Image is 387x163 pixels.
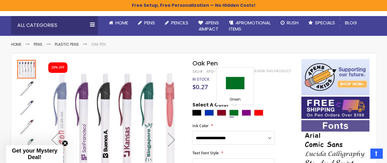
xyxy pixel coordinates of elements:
[204,110,214,116] div: Blue
[301,59,369,95] img: 4pens 4 kids
[6,145,63,163] div: Get your Mystery Deal!Close teaser
[17,136,37,155] div: Oak Pen
[51,65,64,70] div: 20% OFF
[192,59,217,68] span: Oak Pen
[198,19,219,32] span: 4Pens 4impact
[160,16,193,30] a: Pencils
[115,19,128,26] span: Home
[192,150,218,156] span: Text Font Style
[224,16,276,36] a: 4PROMOTIONALITEMS
[144,19,155,26] span: Pens
[276,16,303,30] a: Rush
[192,83,208,91] span: $0.27
[226,69,290,73] a: Be the first to review this product
[229,110,239,116] div: Green
[11,42,21,47] a: Home
[193,16,224,36] a: 4Pens4impact
[229,19,271,32] span: 4PROMOTIONAL ITEMS
[345,19,357,26] span: Blog
[17,98,36,117] img: Oak Pen
[17,79,36,98] img: Oak Pen
[217,110,226,116] div: Burgundy
[340,16,362,30] a: Blog
[287,19,299,26] span: Rush
[315,19,335,26] span: Specials
[301,97,369,119] img: Free shipping on orders over $199
[171,19,188,26] span: Pencils
[17,117,36,136] img: Oak Pen
[206,69,226,74] div: 4PG-9006
[242,110,251,116] div: Purple
[218,97,252,103] div: Green
[17,117,37,136] div: Oak Pen
[303,16,340,30] a: Specials
[192,69,204,74] strong: SKU
[17,136,36,155] img: Oak Pen
[12,148,57,160] span: Get your Mystery Deal!
[11,16,98,35] div: All Categories
[55,42,79,47] a: Plastic Pens
[370,148,382,158] a: Top
[192,102,229,110] span: Select A Color
[192,77,209,82] span: In stock
[34,42,42,47] a: Pens
[192,77,209,82] div: Availability
[254,110,263,116] div: Red
[91,42,106,47] li: Oak Pen
[17,59,37,78] div: Oak Pen
[62,140,68,146] button: Close teaser
[192,110,201,116] div: Black
[133,16,160,30] a: Pens
[104,16,133,30] a: Home
[192,123,208,128] span: Ink Color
